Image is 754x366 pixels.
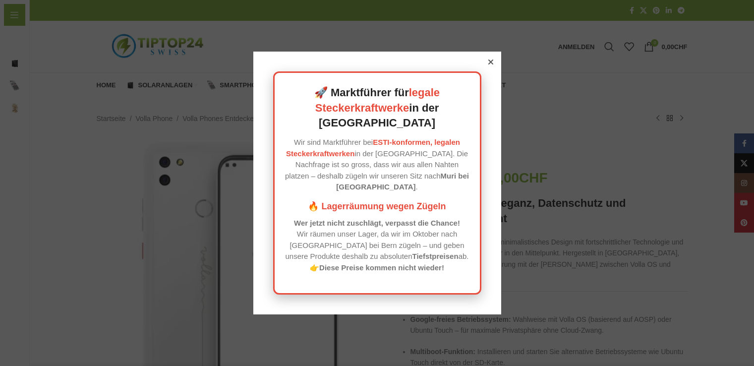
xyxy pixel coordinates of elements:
[285,137,470,193] p: Wir sind Marktführer bei in der [GEOGRAPHIC_DATA]. Die Nachfrage ist so gross, dass wir aus allen...
[412,252,459,260] strong: Tiefstpreisen
[285,200,470,213] h3: 🔥 Lagerräumung wegen Zügeln
[285,85,470,131] h2: 🚀 Marktführer für in der [GEOGRAPHIC_DATA]
[286,138,460,158] a: ESTI-konformen, legalen Steckerkraftwerken
[285,218,470,274] p: Wir räumen unser Lager, da wir im Oktober nach [GEOGRAPHIC_DATA] bei Bern zügeln – und geben unse...
[294,219,460,227] strong: Wer jetzt nicht zuschlägt, verpasst die Chance!
[315,86,440,114] a: legale Steckerkraftwerke
[319,263,444,272] strong: Diese Preise kommen nicht wieder!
